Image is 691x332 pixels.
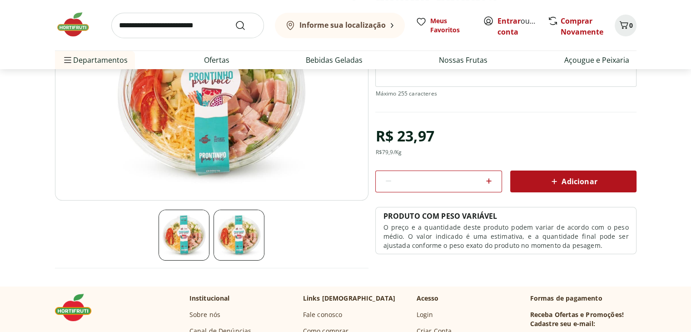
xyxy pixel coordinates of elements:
[615,15,636,36] button: Carrinho
[439,55,487,65] a: Nossas Frutas
[111,13,264,38] input: search
[383,211,497,221] p: PRODUTO COM PESO VARIÁVEL
[375,123,434,149] div: R$ 23,97
[497,15,538,37] span: ou
[497,16,547,37] a: Criar conta
[62,49,73,71] button: Menu
[189,294,230,303] p: Institucional
[306,55,363,65] a: Bebidas Geladas
[430,16,472,35] span: Meus Favoritos
[214,210,264,261] img: Principal
[417,294,439,303] p: Acesso
[303,294,396,303] p: Links [DEMOGRAPHIC_DATA]
[383,223,628,250] p: O preço e a quantidade deste produto podem variar de acordo com o peso médio. O valor indicado é ...
[416,16,472,35] a: Meus Favoritos
[530,319,595,328] h3: Cadastre seu e-mail:
[55,11,100,38] img: Hortifruti
[275,13,405,38] button: Informe sua localização
[189,310,220,319] a: Sobre nós
[299,20,386,30] b: Informe sua localização
[417,310,433,319] a: Login
[549,176,597,187] span: Adicionar
[629,21,633,30] span: 0
[510,171,636,192] button: Adicionar
[62,49,128,71] span: Departamentos
[235,20,257,31] button: Submit Search
[530,294,636,303] p: Formas de pagamento
[564,55,629,65] a: Açougue e Peixaria
[204,55,229,65] a: Ofertas
[55,294,100,321] img: Hortifruti
[497,16,521,26] a: Entrar
[375,149,401,156] div: R$ 79,9 /Kg
[303,310,343,319] a: Fale conosco
[159,210,209,261] img: Principal
[561,16,603,37] a: Comprar Novamente
[530,310,624,319] h3: Receba Ofertas e Promoções!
